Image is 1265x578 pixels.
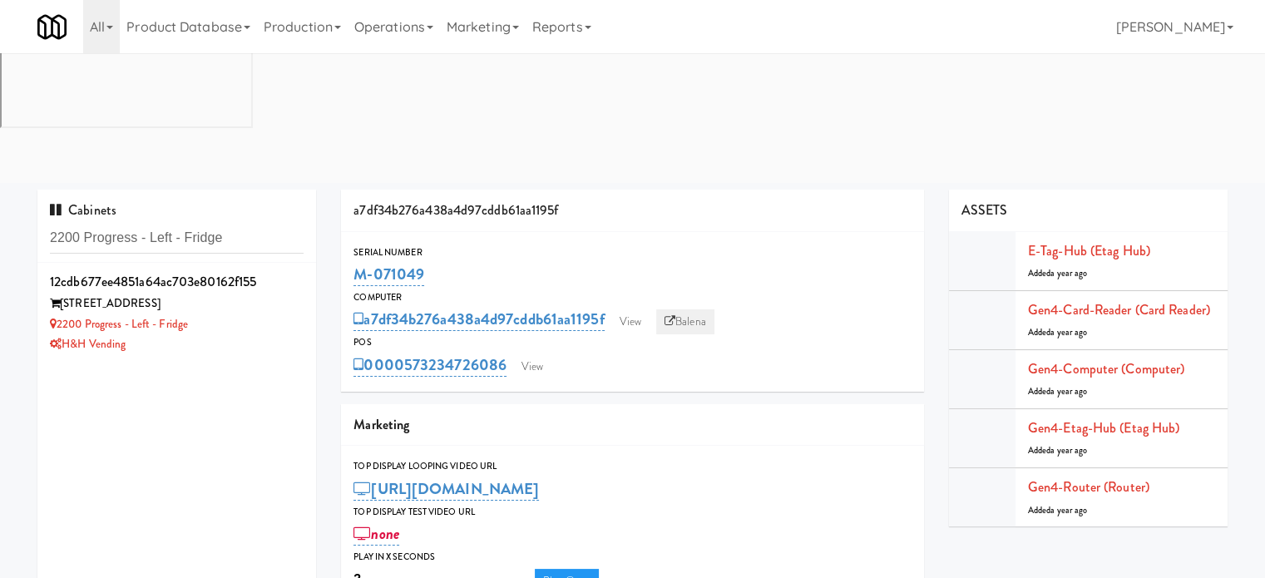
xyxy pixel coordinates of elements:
[353,549,912,566] div: Play in X seconds
[1028,241,1150,260] a: E-tag-hub (Etag Hub)
[353,415,409,434] span: Marketing
[353,263,424,286] a: M-071049
[353,245,912,261] div: Serial Number
[353,334,912,351] div: POS
[513,354,551,379] a: View
[1028,504,1088,516] span: Added
[1028,267,1088,279] span: Added
[1050,385,1087,398] span: a year ago
[1028,418,1179,437] a: Gen4-etag-hub (Etag Hub)
[353,458,912,475] div: Top Display Looping Video Url
[961,200,1008,220] span: ASSETS
[353,353,506,377] a: 0000573234726086
[37,12,67,42] img: Micromart
[1028,385,1088,398] span: Added
[50,336,126,352] a: H&H Vending
[353,522,399,546] a: none
[1028,444,1088,457] span: Added
[1028,326,1088,338] span: Added
[1050,326,1087,338] span: a year ago
[50,316,188,332] a: 2200 Progress - Left - Fridge
[50,294,304,314] div: [STREET_ADDRESS]
[1028,477,1149,496] a: Gen4-router (Router)
[353,477,539,501] a: [URL][DOMAIN_NAME]
[611,309,650,334] a: View
[50,200,116,220] span: Cabinets
[341,190,924,232] div: a7df34b276a438a4d97cddb61aa1195f
[353,504,912,521] div: Top Display Test Video Url
[353,308,604,331] a: a7df34b276a438a4d97cddb61aa1195f
[1050,267,1087,279] span: a year ago
[37,263,316,362] li: 12cdb677ee4851a64ac703e80162f155[STREET_ADDRESS] 2200 Progress - Left - FridgeH&H Vending
[1050,504,1087,516] span: a year ago
[1050,444,1087,457] span: a year ago
[1028,359,1184,378] a: Gen4-computer (Computer)
[353,289,912,306] div: Computer
[656,309,714,334] a: Balena
[50,223,304,254] input: Search cabinets
[1028,300,1210,319] a: Gen4-card-reader (Card Reader)
[50,269,304,294] div: 12cdb677ee4851a64ac703e80162f155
